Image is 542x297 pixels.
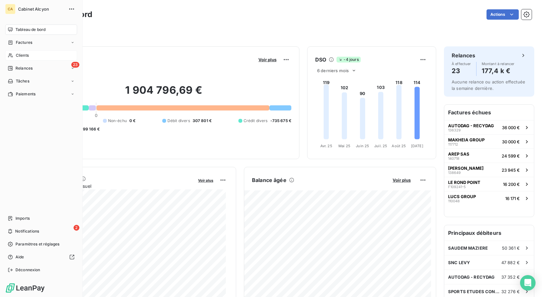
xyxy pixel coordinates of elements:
[252,176,286,184] h6: Balance âgée
[15,216,30,221] span: Imports
[448,123,494,128] span: AUTODAG - RECYDAG
[444,105,534,120] h6: Factures échues
[129,118,135,124] span: 0 €
[393,177,411,183] span: Voir plus
[444,163,534,177] button: [PERSON_NAME]13864923 945 €
[15,228,39,234] span: Notifications
[448,245,488,251] span: SAUDEM MAZIERE
[356,144,369,148] tspan: Juin 25
[95,113,97,118] span: 0
[81,126,100,132] span: -99 166 €
[36,84,291,103] h2: 1 904 796,69 €
[15,27,45,33] span: Tableau de bord
[392,144,406,148] tspan: Août 25
[391,177,413,183] button: Voir plus
[448,171,461,175] span: 138649
[15,241,59,247] span: Paramètres et réglages
[501,289,520,294] span: 32 276 €
[320,144,332,148] tspan: Avr. 25
[16,40,32,45] span: Factures
[15,267,40,273] span: Déconnexion
[487,9,519,20] button: Actions
[5,252,77,262] a: Aide
[452,79,525,91] span: Aucune relance ou action effectuée la semaine dernière.
[5,283,45,293] img: Logo LeanPay
[482,62,515,66] span: Montant à relancer
[18,6,65,12] span: Cabinet Alcyon
[15,65,33,71] span: Relances
[15,254,24,260] span: Aide
[448,151,469,157] span: AREP SAS
[501,260,520,265] span: 47 882 €
[502,153,520,158] span: 24 599 €
[448,166,484,171] span: [PERSON_NAME]
[36,183,194,189] span: Chiffre d'affaires mensuel
[198,178,213,183] span: Voir plus
[338,144,350,148] tspan: Mai 25
[193,118,212,124] span: 307 801 €
[482,66,515,76] h4: 177,4 k €
[452,66,471,76] h4: 23
[411,144,423,148] tspan: [DATE]
[167,118,190,124] span: Débit divers
[505,196,520,201] span: 16 171 €
[71,62,79,68] span: 23
[501,274,520,280] span: 37 352 €
[374,144,387,148] tspan: Juil. 25
[503,182,520,187] span: 16 200 €
[448,185,466,189] span: F109241-5
[444,148,534,163] button: AREP SAS14071824 599 €
[502,125,520,130] span: 36 000 €
[16,53,29,58] span: Clients
[317,68,349,73] span: 6 derniers mois
[448,199,460,203] span: 110048
[256,57,278,62] button: Voir plus
[448,260,470,265] span: SNC LEVY
[196,177,215,183] button: Voir plus
[5,4,15,14] div: CA
[16,91,35,97] span: Paiements
[448,157,459,160] span: 140718
[336,57,360,62] span: -4 jours
[444,225,534,241] h6: Principaux débiteurs
[444,134,534,148] button: MAKHEIA GROUP11771230 000 €
[448,137,485,142] span: MAKHEIA GROUP
[270,118,292,124] span: -735 675 €
[244,118,268,124] span: Crédit divers
[448,289,501,294] span: SPORTS ETUDES CONCEPT
[448,194,476,199] span: LUCS GROUP
[448,180,480,185] span: LE ROND POINT
[444,120,534,134] button: AUTODAG - RECYDAG13632936 000 €
[444,177,534,191] button: LE ROND POINTF109241-516 200 €
[448,128,461,132] span: 136329
[502,245,520,251] span: 50 361 €
[108,118,127,124] span: Non-échu
[502,168,520,173] span: 23 945 €
[444,191,534,205] button: LUCS GROUP11004816 171 €
[452,62,471,66] span: À effectuer
[315,56,326,63] h6: DSO
[452,52,475,59] h6: Relances
[74,225,79,231] span: 2
[258,57,276,62] span: Voir plus
[520,275,536,291] div: Open Intercom Messenger
[448,274,495,280] span: AUTODAG - RECYDAG
[502,139,520,144] span: 30 000 €
[448,142,458,146] span: 117712
[16,78,29,84] span: Tâches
